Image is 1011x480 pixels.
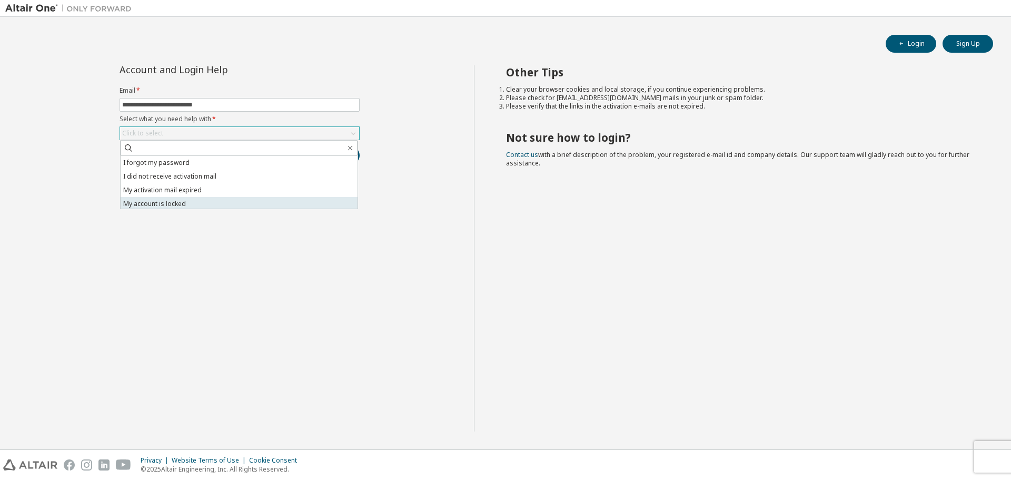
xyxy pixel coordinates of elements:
[121,156,358,170] li: I forgot my password
[120,65,312,74] div: Account and Login Help
[886,35,936,53] button: Login
[943,35,993,53] button: Sign Up
[506,65,975,79] h2: Other Tips
[506,150,969,168] span: with a brief description of the problem, your registered e-mail id and company details. Our suppo...
[506,150,538,159] a: Contact us
[81,459,92,471] img: instagram.svg
[506,131,975,144] h2: Not sure how to login?
[5,3,137,14] img: Altair One
[120,127,359,140] div: Click to select
[120,115,360,123] label: Select what you need help with
[506,94,975,102] li: Please check for [EMAIL_ADDRESS][DOMAIN_NAME] mails in your junk or spam folder.
[506,85,975,94] li: Clear your browser cookies and local storage, if you continue experiencing problems.
[249,456,303,465] div: Cookie Consent
[506,102,975,111] li: Please verify that the links in the activation e-mails are not expired.
[141,465,303,474] p: © 2025 Altair Engineering, Inc. All Rights Reserved.
[122,129,163,138] div: Click to select
[3,459,57,471] img: altair_logo.svg
[172,456,249,465] div: Website Terms of Use
[98,459,110,471] img: linkedin.svg
[141,456,172,465] div: Privacy
[116,459,131,471] img: youtube.svg
[120,86,360,95] label: Email
[64,459,75,471] img: facebook.svg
